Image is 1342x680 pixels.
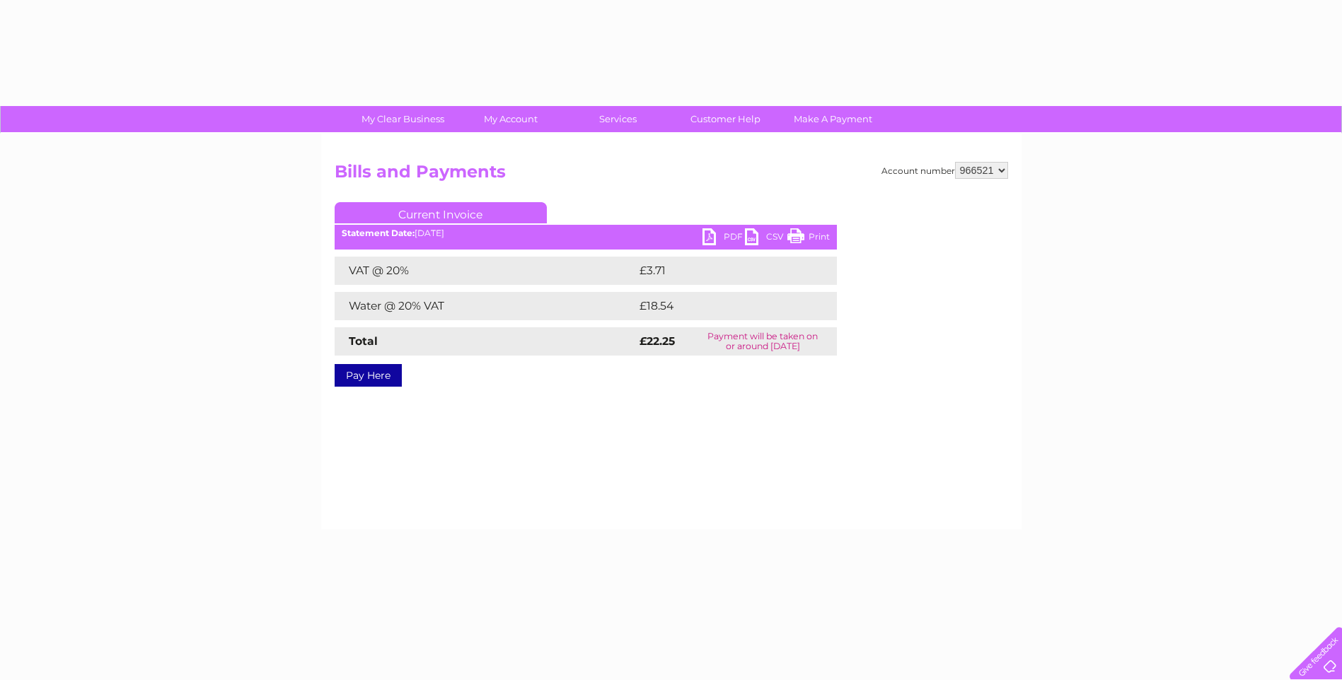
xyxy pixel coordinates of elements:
[342,228,415,238] b: Statement Date:
[636,292,807,320] td: £18.54
[452,106,569,132] a: My Account
[787,228,830,249] a: Print
[335,292,636,320] td: Water @ 20% VAT
[689,327,837,356] td: Payment will be taken on or around [DATE]
[335,202,547,223] a: Current Invoice
[745,228,787,249] a: CSV
[335,364,402,387] a: Pay Here
[881,162,1008,179] div: Account number
[335,162,1008,189] h2: Bills and Payments
[702,228,745,249] a: PDF
[335,228,837,238] div: [DATE]
[560,106,676,132] a: Services
[345,106,461,132] a: My Clear Business
[775,106,891,132] a: Make A Payment
[335,257,636,285] td: VAT @ 20%
[349,334,378,348] strong: Total
[636,257,802,285] td: £3.71
[640,334,675,348] strong: £22.25
[667,106,784,132] a: Customer Help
